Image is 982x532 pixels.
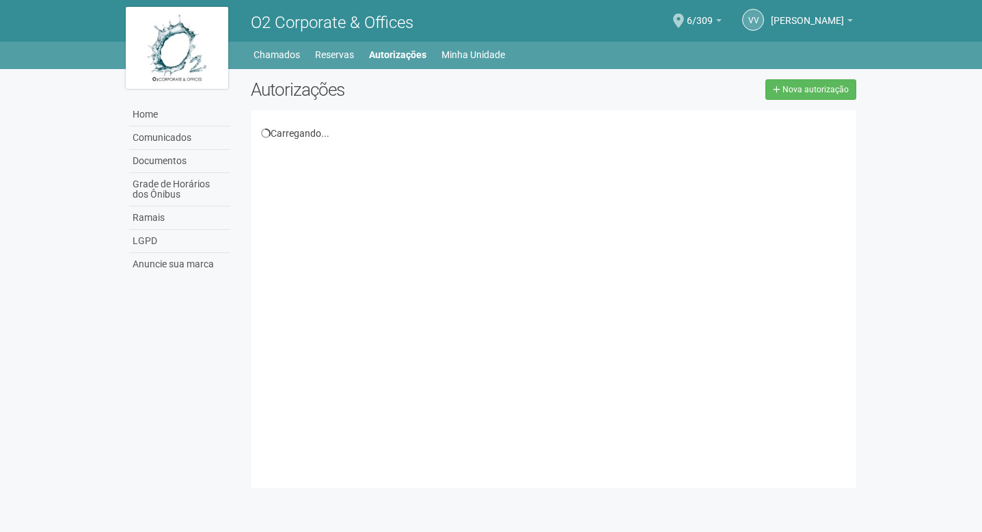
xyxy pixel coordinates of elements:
[742,9,764,31] a: VV
[251,79,543,100] h2: Autorizações
[782,85,849,94] span: Nova autorização
[129,103,230,127] a: Home
[251,13,413,32] span: O2 Corporate & Offices
[687,17,722,28] a: 6/309
[129,207,230,230] a: Ramais
[765,79,856,100] a: Nova autorização
[129,230,230,253] a: LGPD
[129,173,230,207] a: Grade de Horários dos Ônibus
[261,127,847,139] div: Carregando...
[771,17,853,28] a: [PERSON_NAME]
[129,253,230,276] a: Anuncie sua marca
[771,2,844,26] span: Vanessa Veiverberg da Silva
[441,45,505,64] a: Minha Unidade
[254,45,300,64] a: Chamados
[687,2,713,26] span: 6/309
[369,45,426,64] a: Autorizações
[126,7,228,89] img: logo.jpg
[129,127,230,150] a: Comunicados
[315,45,354,64] a: Reservas
[129,150,230,173] a: Documentos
